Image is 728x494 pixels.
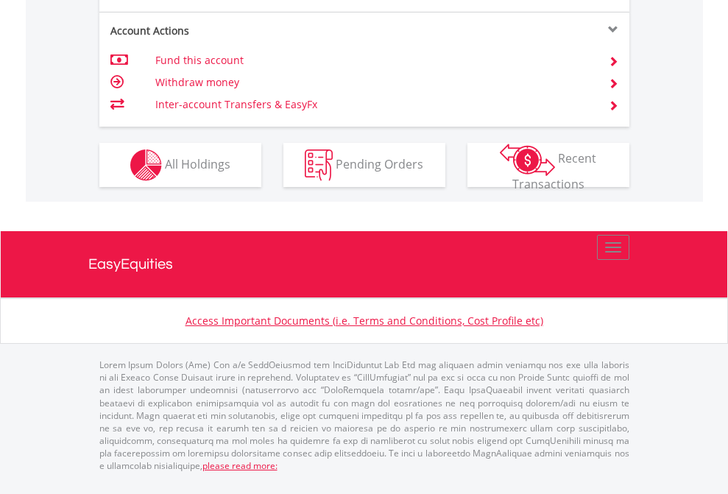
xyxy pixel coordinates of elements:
[99,143,261,187] button: All Holdings
[88,231,640,297] a: EasyEquities
[99,359,629,472] p: Lorem Ipsum Dolors (Ame) Con a/e SeddOeiusmod tem InciDiduntut Lab Etd mag aliquaen admin veniamq...
[185,314,543,328] a: Access Important Documents (i.e. Terms and Conditions, Cost Profile etc)
[336,155,423,172] span: Pending Orders
[467,143,629,187] button: Recent Transactions
[165,155,230,172] span: All Holdings
[283,143,445,187] button: Pending Orders
[155,71,590,93] td: Withdraw money
[130,149,162,181] img: holdings-wht.png
[305,149,333,181] img: pending_instructions-wht.png
[500,144,555,176] img: transactions-zar-wht.png
[202,459,278,472] a: please read more:
[155,49,590,71] td: Fund this account
[155,93,590,116] td: Inter-account Transfers & EasyFx
[99,24,364,38] div: Account Actions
